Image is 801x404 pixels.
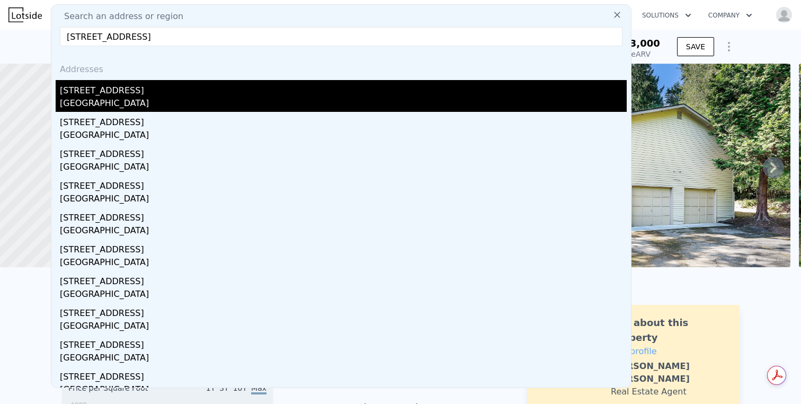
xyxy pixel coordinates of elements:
div: [GEOGRAPHIC_DATA] [60,383,627,398]
div: [STREET_ADDRESS] [60,175,627,192]
div: [GEOGRAPHIC_DATA] [60,161,627,175]
button: Solutions [634,6,700,25]
div: [GEOGRAPHIC_DATA] [60,320,627,335]
div: Addresses [56,55,627,80]
div: [STREET_ADDRESS] [60,366,627,383]
span: 1Y [206,384,215,392]
div: [GEOGRAPHIC_DATA] [60,129,627,144]
input: Enter an address, city, region, neighborhood or zip code [60,27,622,46]
div: [STREET_ADDRESS] [60,112,627,129]
div: [GEOGRAPHIC_DATA] [60,97,627,112]
div: Real Estate Agent [611,385,687,398]
span: 10Y [233,384,247,392]
div: [STREET_ADDRESS] [60,335,627,352]
div: [STREET_ADDRESS] [60,144,627,161]
div: [GEOGRAPHIC_DATA] [60,352,627,366]
div: [GEOGRAPHIC_DATA] [60,224,627,239]
div: [STREET_ADDRESS] [60,239,627,256]
img: avatar [776,6,793,23]
div: [GEOGRAPHIC_DATA] [60,256,627,271]
span: Search an address or region [56,10,183,23]
button: Company [700,6,761,25]
div: Price per Square Foot [68,383,167,400]
div: [STREET_ADDRESS] [60,303,627,320]
img: Sale: 169785153 Parcel: 98092346 [485,64,790,267]
div: [GEOGRAPHIC_DATA] [60,288,627,303]
span: 3Y [219,384,228,392]
img: Lotside [8,7,42,22]
span: Max [251,384,266,394]
div: [STREET_ADDRESS] [60,271,627,288]
button: SAVE [677,37,714,56]
div: Ask about this property [611,315,729,345]
a: Edit profile [611,346,657,356]
button: Show Options [718,36,740,57]
div: [STREET_ADDRESS] [60,80,627,97]
div: [PERSON_NAME] [PERSON_NAME] [611,360,729,385]
div: [STREET_ADDRESS] [60,207,627,224]
div: [GEOGRAPHIC_DATA] [60,192,627,207]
